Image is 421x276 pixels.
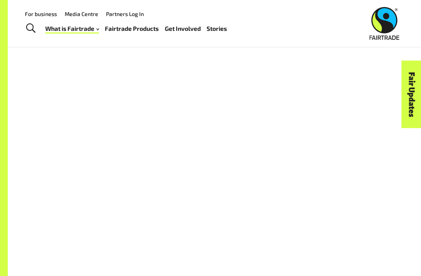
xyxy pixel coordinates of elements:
[65,11,98,17] a: Media Centre
[207,23,227,34] a: Stories
[25,11,57,17] a: For business
[45,23,99,34] a: What is Fairtrade
[369,7,399,40] img: Fairtrade Australia New Zealand logo
[106,11,144,17] a: Partners Log In
[105,23,159,34] a: Fairtrade Products
[21,19,40,38] a: Toggle Search
[165,23,201,34] a: Get Involved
